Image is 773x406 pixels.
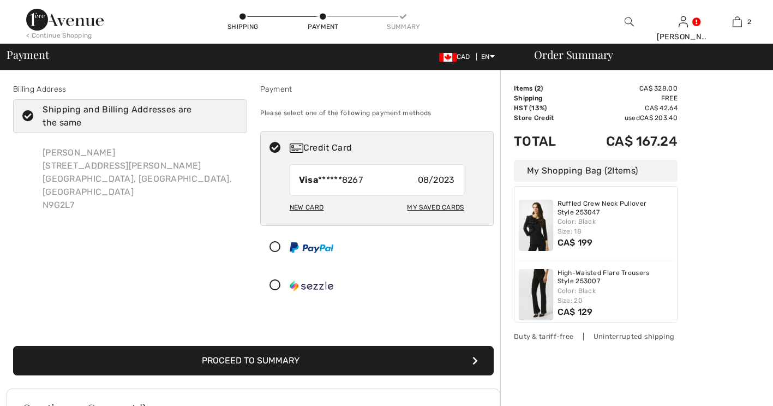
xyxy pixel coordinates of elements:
[260,83,494,95] div: Payment
[519,200,553,251] img: Ruffled Crew Neck Pullover Style 253047
[679,15,688,28] img: My Info
[640,114,678,122] span: CA$ 203.40
[290,280,333,291] img: Sezzle
[514,160,678,182] div: My Shopping Bag ( Items)
[575,103,678,113] td: CA$ 42.64
[418,174,455,187] span: 08/2023
[747,17,751,27] span: 2
[558,269,673,286] a: High-Waisted Flare Trousers Style 253007
[290,242,333,253] img: PayPal
[407,198,464,217] div: My Saved Cards
[733,15,742,28] img: My Bag
[521,49,766,60] div: Order Summary
[711,15,764,28] a: 2
[575,83,678,93] td: CA$ 328.00
[307,22,339,32] div: Payment
[519,269,553,320] img: High-Waisted Flare Trousers Style 253007
[514,123,575,160] td: Total
[558,286,673,306] div: Color: Black Size: 20
[607,165,612,176] span: 2
[514,103,575,113] td: HST (13%)
[299,175,318,185] strong: Visa
[13,83,247,95] div: Billing Address
[43,103,230,129] div: Shipping and Billing Addresses are the same
[260,99,494,127] div: Please select one of the following payment methods
[558,200,673,217] a: Ruffled Crew Neck Pullover Style 253047
[439,53,457,62] img: Canadian Dollar
[481,53,495,61] span: EN
[290,141,486,154] div: Credit Card
[657,31,710,43] div: [PERSON_NAME]
[514,113,575,123] td: Store Credit
[575,123,678,160] td: CA$ 167.24
[26,31,92,40] div: < Continue Shopping
[679,16,688,27] a: Sign In
[558,237,593,248] span: CA$ 199
[514,331,678,342] div: Duty & tariff-free | Uninterrupted shipping
[439,53,475,61] span: CAD
[26,9,104,31] img: 1ère Avenue
[226,22,259,32] div: Shipping
[13,346,494,375] button: Proceed to Summary
[290,198,323,217] div: New Card
[290,144,303,153] img: Credit Card
[387,22,420,32] div: Summary
[575,113,678,123] td: used
[575,93,678,103] td: Free
[558,307,593,317] span: CA$ 129
[625,15,634,28] img: search the website
[34,138,247,220] div: [PERSON_NAME] [STREET_ADDRESS][PERSON_NAME] [GEOGRAPHIC_DATA], [GEOGRAPHIC_DATA], [GEOGRAPHIC_DAT...
[7,49,49,60] span: Payment
[537,85,541,92] span: 2
[514,83,575,93] td: Items ( )
[514,93,575,103] td: Shipping
[558,217,673,236] div: Color: Black Size: 18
